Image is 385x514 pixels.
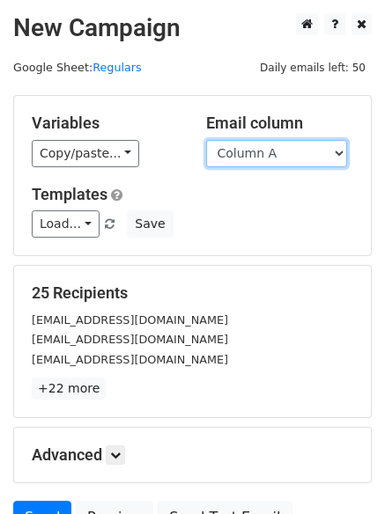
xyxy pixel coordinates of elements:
[32,114,180,133] h5: Variables
[127,210,173,238] button: Save
[32,333,228,346] small: [EMAIL_ADDRESS][DOMAIN_NAME]
[13,61,142,74] small: Google Sheet:
[32,353,228,366] small: [EMAIL_ADDRESS][DOMAIN_NAME]
[13,13,372,43] h2: New Campaign
[254,61,372,74] a: Daily emails left: 50
[297,430,385,514] iframe: Chat Widget
[32,378,106,400] a: +22 more
[93,61,142,74] a: Regulars
[206,114,354,133] h5: Email column
[32,210,100,238] a: Load...
[254,58,372,77] span: Daily emails left: 50
[32,185,107,203] a: Templates
[32,283,353,303] h5: 25 Recipients
[32,445,353,465] h5: Advanced
[32,313,228,327] small: [EMAIL_ADDRESS][DOMAIN_NAME]
[32,140,139,167] a: Copy/paste...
